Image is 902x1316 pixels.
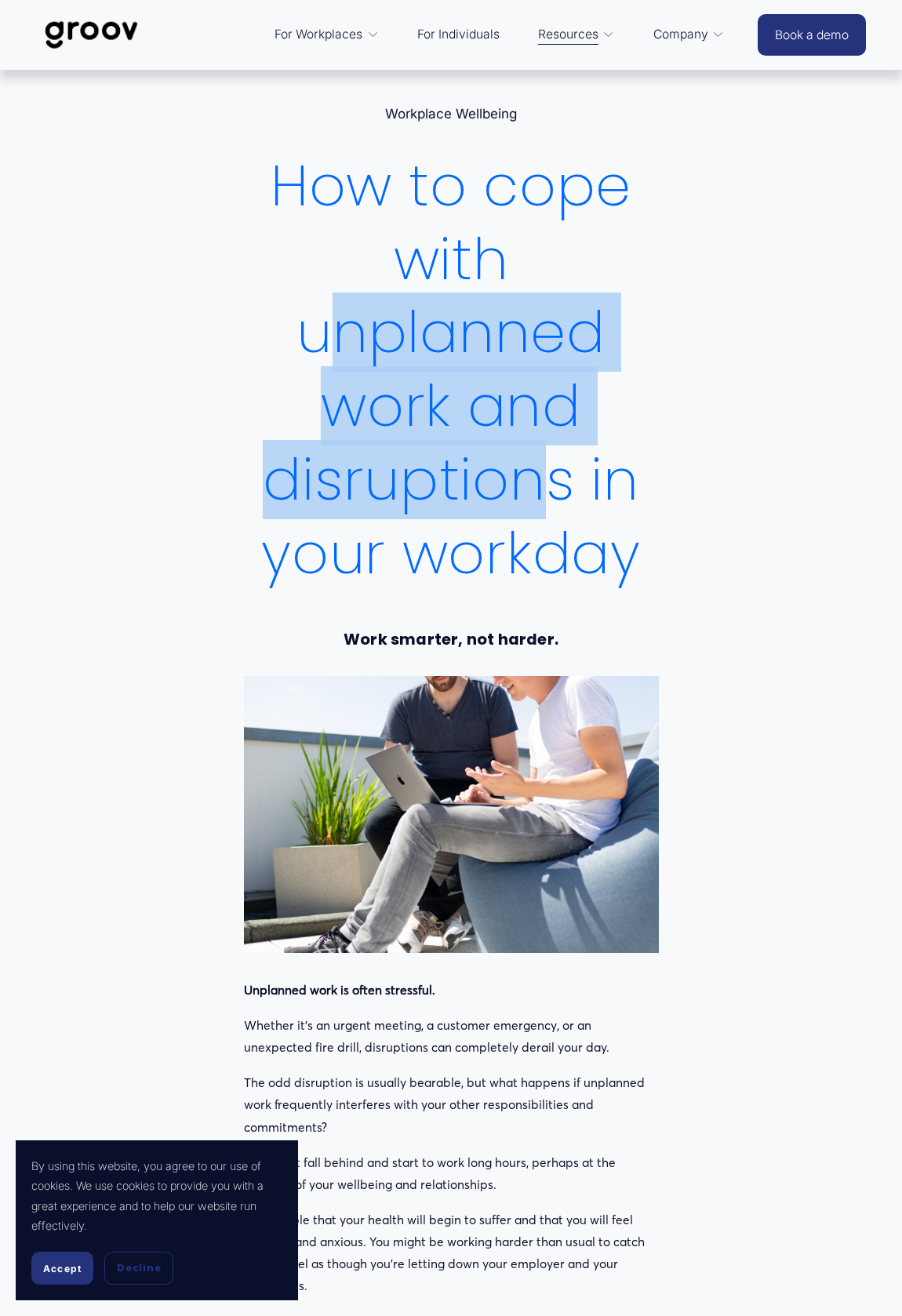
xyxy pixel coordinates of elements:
[16,1140,298,1301] section: Cookie banner
[43,1263,82,1274] span: Accept
[385,106,517,122] a: Workplace Wellbeing
[344,628,558,650] strong: Work smarter, not harder.
[36,9,147,61] img: Groov | Workplace Science Platform | Unlock Performance | Drive Results
[409,16,507,53] a: For Individuals
[244,1152,659,1196] p: You might fall behind and start to work long hours, perhaps at the expense of your wellbeing and ...
[538,24,598,45] span: Resources
[31,1156,282,1237] p: By using this website, you agree to our use of cookies. We use cookies to provide you with a grea...
[117,1261,161,1275] span: Decline
[530,16,623,53] a: folder dropdown
[244,149,659,591] h1: How to cope with unplanned work and disruptions in your workday
[653,24,708,45] span: Company
[104,1252,173,1285] button: Decline
[646,16,733,53] a: folder dropdown
[244,1015,659,1059] p: Whether it’s an urgent meeting, a customer emergency, or an unexpected fire drill, disruptions ca...
[267,16,387,53] a: folder dropdown
[758,14,866,56] a: Book a demo
[244,983,435,998] strong: Unplanned work is often stressful.
[244,1072,659,1138] p: The odd disruption is usually bearable, but what happens if unplanned work frequently interferes ...
[31,1252,93,1285] button: Accept
[275,24,362,45] span: For Workplaces
[244,1209,659,1297] p: It’s possible that your health will begin to suffer and that you will feel stressed and anxious. ...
